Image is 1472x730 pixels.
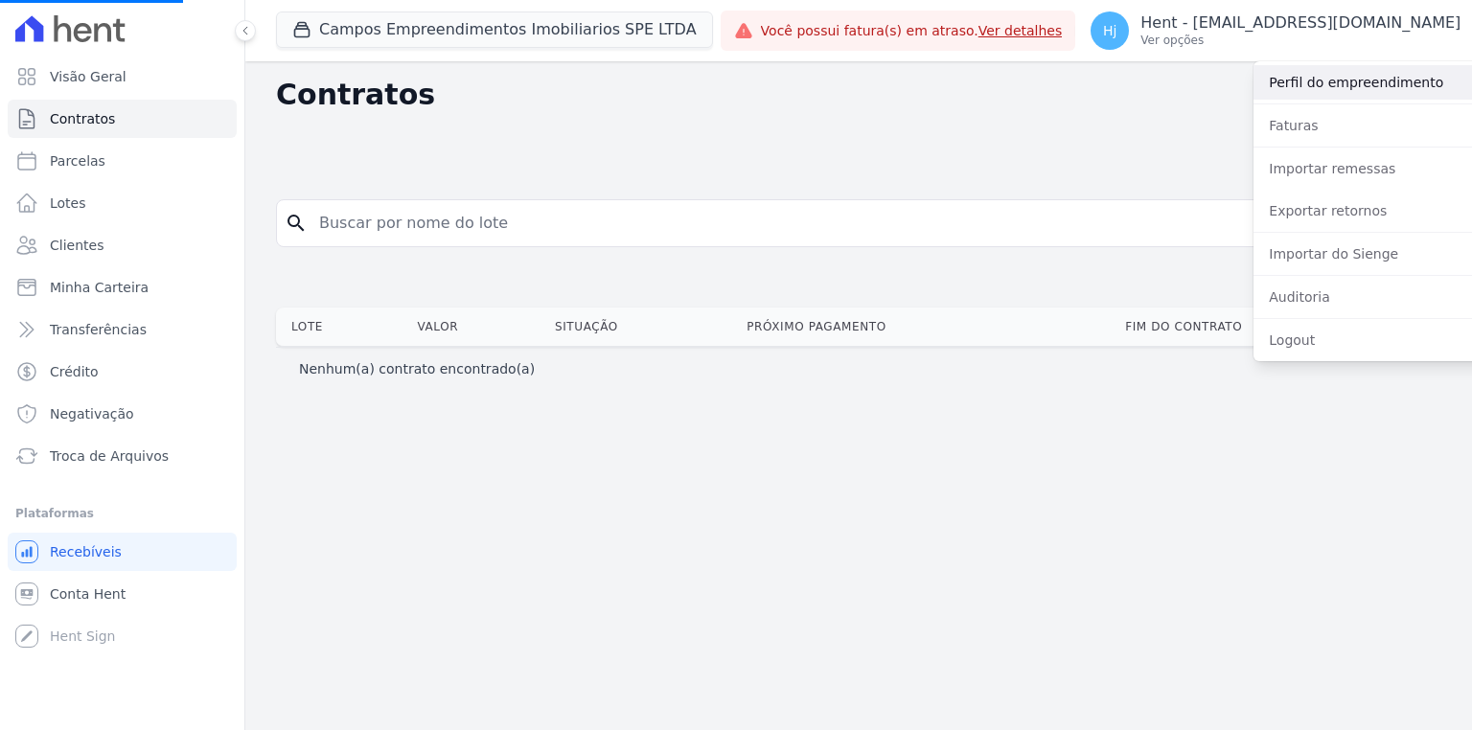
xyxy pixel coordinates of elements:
th: Próximo Pagamento [739,308,1117,346]
a: Minha Carteira [8,268,237,307]
h2: Contratos [276,78,1230,112]
button: Campos Empreendimentos Imobiliarios SPE LTDA [276,11,713,48]
input: Buscar por nome do lote [308,204,1433,242]
a: Lotes [8,184,237,222]
span: Hj [1103,24,1116,37]
span: Transferências [50,320,147,339]
a: Contratos [8,100,237,138]
th: Valor [409,308,547,346]
a: Conta Hent [8,575,237,613]
span: Troca de Arquivos [50,446,169,466]
span: Negativação [50,404,134,423]
span: Crédito [50,362,99,381]
div: Plataformas [15,502,229,525]
a: Clientes [8,226,237,264]
th: Lote [276,308,409,346]
th: Fim do Contrato [1117,308,1441,346]
a: Recebíveis [8,533,237,571]
i: search [285,212,308,235]
p: Nenhum(a) contrato encontrado(a) [299,359,535,378]
span: Conta Hent [50,584,126,604]
span: Minha Carteira [50,278,149,297]
a: Troca de Arquivos [8,437,237,475]
p: Hent - [EMAIL_ADDRESS][DOMAIN_NAME] [1140,13,1460,33]
a: Visão Geral [8,57,237,96]
a: Transferências [8,310,237,349]
span: Parcelas [50,151,105,171]
span: Recebíveis [50,542,122,561]
a: Negativação [8,395,237,433]
span: Lotes [50,194,86,213]
a: Ver detalhes [978,23,1063,38]
span: Visão Geral [50,67,126,86]
span: Contratos [50,109,115,128]
a: Crédito [8,353,237,391]
p: Ver opções [1140,33,1460,48]
a: Parcelas [8,142,237,180]
span: Clientes [50,236,103,255]
span: Você possui fatura(s) em atraso. [761,21,1063,41]
th: Situação [547,308,739,346]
